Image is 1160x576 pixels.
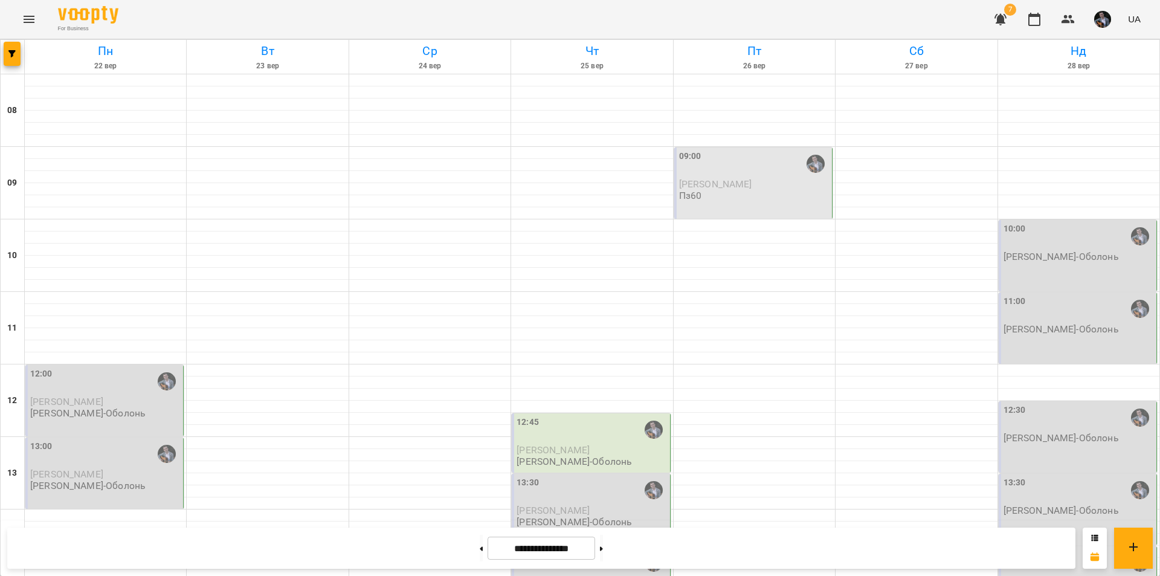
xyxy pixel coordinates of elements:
[679,178,752,190] span: [PERSON_NAME]
[7,467,17,480] h6: 13
[513,60,671,72] h6: 25 вер
[1131,300,1149,318] img: Олексій КОЧЕТОВ
[7,104,17,117] h6: 08
[58,25,118,33] span: For Business
[30,367,53,381] label: 12:00
[30,408,146,418] p: [PERSON_NAME]-Оболонь
[1123,8,1145,30] button: UA
[1004,433,1119,443] p: [PERSON_NAME]-Оболонь
[837,42,995,60] h6: Сб
[1131,481,1149,499] img: Олексій КОЧЕТОВ
[517,476,539,490] label: 13:30
[7,176,17,190] h6: 09
[1004,505,1119,516] p: [PERSON_NAME]-Оболонь
[517,517,632,527] p: [PERSON_NAME]-Оболонь
[1004,476,1026,490] label: 13:30
[1000,42,1158,60] h6: Нд
[517,505,590,516] span: [PERSON_NAME]
[645,481,663,499] img: Олексій КОЧЕТОВ
[27,42,184,60] h6: Пн
[1131,409,1149,427] img: Олексій КОЧЕТОВ
[7,322,17,335] h6: 11
[837,60,995,72] h6: 27 вер
[1000,60,1158,72] h6: 28 вер
[7,249,17,262] h6: 10
[679,150,701,163] label: 09:00
[1004,404,1026,417] label: 12:30
[513,42,671,60] h6: Чт
[675,60,833,72] h6: 26 вер
[1094,11,1111,28] img: d409717b2cc07cfe90b90e756120502c.jpg
[188,60,346,72] h6: 23 вер
[1004,295,1026,308] label: 11:00
[27,60,184,72] h6: 22 вер
[7,394,17,407] h6: 12
[158,372,176,390] img: Олексій КОЧЕТОВ
[1131,227,1149,245] img: Олексій КОЧЕТОВ
[1004,4,1016,16] span: 7
[1004,222,1026,236] label: 10:00
[30,468,103,480] span: [PERSON_NAME]
[807,155,825,173] img: Олексій КОЧЕТОВ
[14,5,43,34] button: Menu
[517,444,590,456] span: [PERSON_NAME]
[1004,251,1119,262] p: [PERSON_NAME]-Оболонь
[1128,13,1141,25] span: UA
[30,481,146,491] p: [PERSON_NAME]-Оболонь
[351,60,509,72] h6: 24 вер
[188,42,346,60] h6: Вт
[58,6,118,24] img: Voopty Logo
[30,440,53,453] label: 13:00
[158,445,176,463] img: Олексій КОЧЕТОВ
[517,456,632,467] p: [PERSON_NAME]-Оболонь
[679,190,702,201] p: Пз60
[675,42,833,60] h6: Пт
[645,421,663,439] img: Олексій КОЧЕТОВ
[1004,324,1119,334] p: [PERSON_NAME]-Оболонь
[351,42,509,60] h6: Ср
[30,396,103,407] span: [PERSON_NAME]
[517,416,539,429] label: 12:45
